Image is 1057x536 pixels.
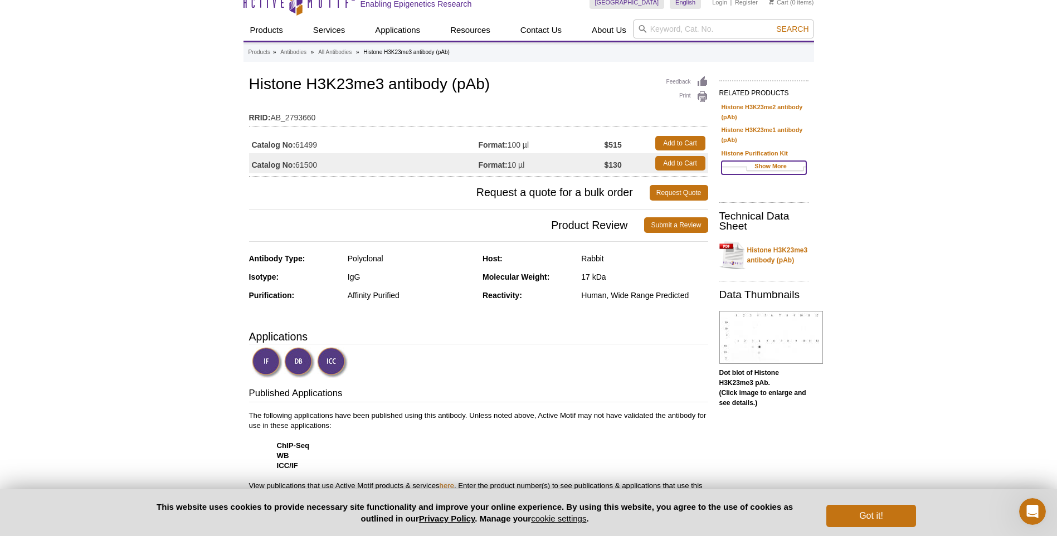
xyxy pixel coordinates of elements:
strong: WB [277,451,289,460]
li: » [356,49,359,55]
strong: Catalog No: [252,140,296,150]
a: Contact Us [514,20,568,41]
strong: Isotype: [249,272,279,281]
td: 100 µl [479,133,605,153]
a: Privacy Policy [419,514,475,523]
a: Histone H3K23me3 antibody (pAb) [719,238,808,272]
span: Product Review [249,217,645,233]
strong: ICC/IF [277,461,298,470]
img: Histone H3K23me3 antibody (pAb) tested by dot blot analysis. [719,311,823,364]
a: Antibodies [280,47,306,57]
a: Show More [722,161,806,174]
div: Human, Wide Range Predicted [581,290,708,300]
a: Request Quote [650,185,708,201]
h2: Data Thumbnails [719,290,808,300]
img: Immunofluorescence Validated [252,347,282,378]
h2: RELATED PRODUCTS [719,80,808,100]
p: This website uses cookies to provide necessary site functionality and improve your online experie... [142,501,808,524]
p: The following applications have been published using this antibody. Unless noted above, Active Mo... [249,411,708,501]
div: IgG [348,272,474,282]
b: Dot blot of Histone H3K23me3 pAb. [719,369,779,387]
td: 61500 [249,153,479,173]
strong: ChIP-Seq [277,441,310,450]
strong: $515 [605,140,622,150]
a: Print [666,91,708,103]
strong: $130 [605,160,622,170]
h3: Published Applications [249,387,708,402]
strong: RRID: [249,113,271,123]
td: 10 µl [479,153,605,173]
strong: Catalog No: [252,160,296,170]
a: Histone H3K23me1 antibody (pAb) [722,125,806,145]
p: (Click image to enlarge and see details.) [719,368,808,408]
a: Add to Cart [655,136,705,150]
a: Feedback [666,76,708,88]
iframe: Intercom live chat [1019,498,1046,525]
a: Submit a Review [644,217,708,233]
a: Add to Cart [655,156,705,170]
h1: Histone H3K23me3 antibody (pAb) [249,76,708,95]
h3: Applications [249,328,708,345]
div: Affinity Purified [348,290,474,300]
div: 17 kDa [581,272,708,282]
strong: Format: [479,160,508,170]
img: Immunocytochemistry Validated [317,347,348,378]
strong: Reactivity: [483,291,522,300]
div: Polyclonal [348,254,474,264]
a: Resources [444,20,497,41]
img: Dot Blot Validated [284,347,315,378]
td: AB_2793660 [249,106,708,124]
button: cookie settings [531,514,586,523]
strong: Antibody Type: [249,254,305,263]
strong: Format: [479,140,508,150]
a: Applications [368,20,427,41]
li: Histone H3K23me3 antibody (pAb) [363,49,450,55]
strong: Host: [483,254,503,263]
li: » [311,49,314,55]
strong: Purification: [249,291,295,300]
a: Products [243,20,290,41]
span: Request a quote for a bulk order [249,185,650,201]
a: Products [249,47,270,57]
a: Services [306,20,352,41]
a: Histone Purification Kit [722,148,788,158]
a: About Us [585,20,633,41]
li: » [273,49,276,55]
a: All Antibodies [318,47,352,57]
td: 61499 [249,133,479,153]
input: Keyword, Cat. No. [633,20,814,38]
button: Got it! [826,505,915,527]
span: Search [776,25,808,33]
a: Histone H3K23me2 antibody (pAb) [722,102,806,122]
h2: Technical Data Sheet [719,211,808,231]
a: here [440,481,454,490]
button: Search [773,24,812,34]
div: Rabbit [581,254,708,264]
strong: Molecular Weight: [483,272,549,281]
